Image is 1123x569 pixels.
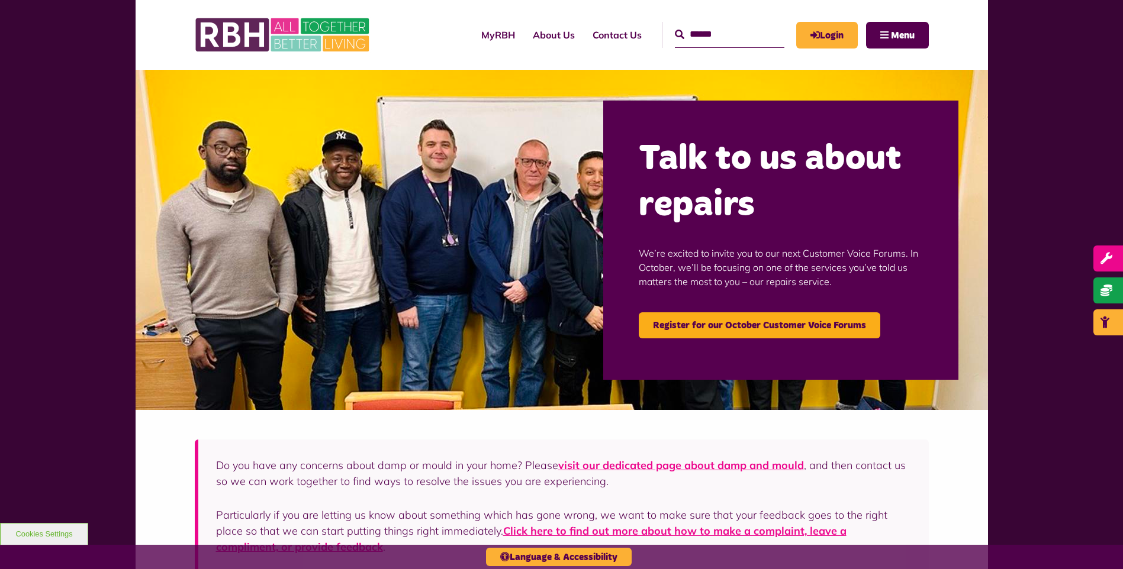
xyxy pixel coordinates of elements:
[216,457,911,489] p: Do you have any concerns about damp or mould in your home? Please , and then contact us so we can...
[486,548,632,566] button: Language & Accessibility
[639,136,923,228] h2: Talk to us about repairs
[524,19,584,51] a: About Us
[472,19,524,51] a: MyRBH
[584,19,651,51] a: Contact Us
[216,524,847,554] a: Click here to find out more about how to make a complaint, leave a compliment, or provide feedback
[639,312,880,338] a: Register for our October Customer Voice Forums
[866,22,929,49] button: Navigation
[216,507,911,555] p: Particularly if you are letting us know about something which has gone wrong, we want to make sur...
[136,70,988,410] img: Group photo of customers and colleagues at the Lighthouse Project
[195,12,372,58] img: RBH
[639,228,923,306] p: We’re excited to invite you to our next Customer Voice Forums. In October, we’ll be focusing on o...
[558,458,804,472] a: visit our dedicated page about damp and mould
[796,22,858,49] a: MyRBH
[891,31,915,40] span: Menu
[1070,516,1123,569] iframe: Netcall Web Assistant for live chat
